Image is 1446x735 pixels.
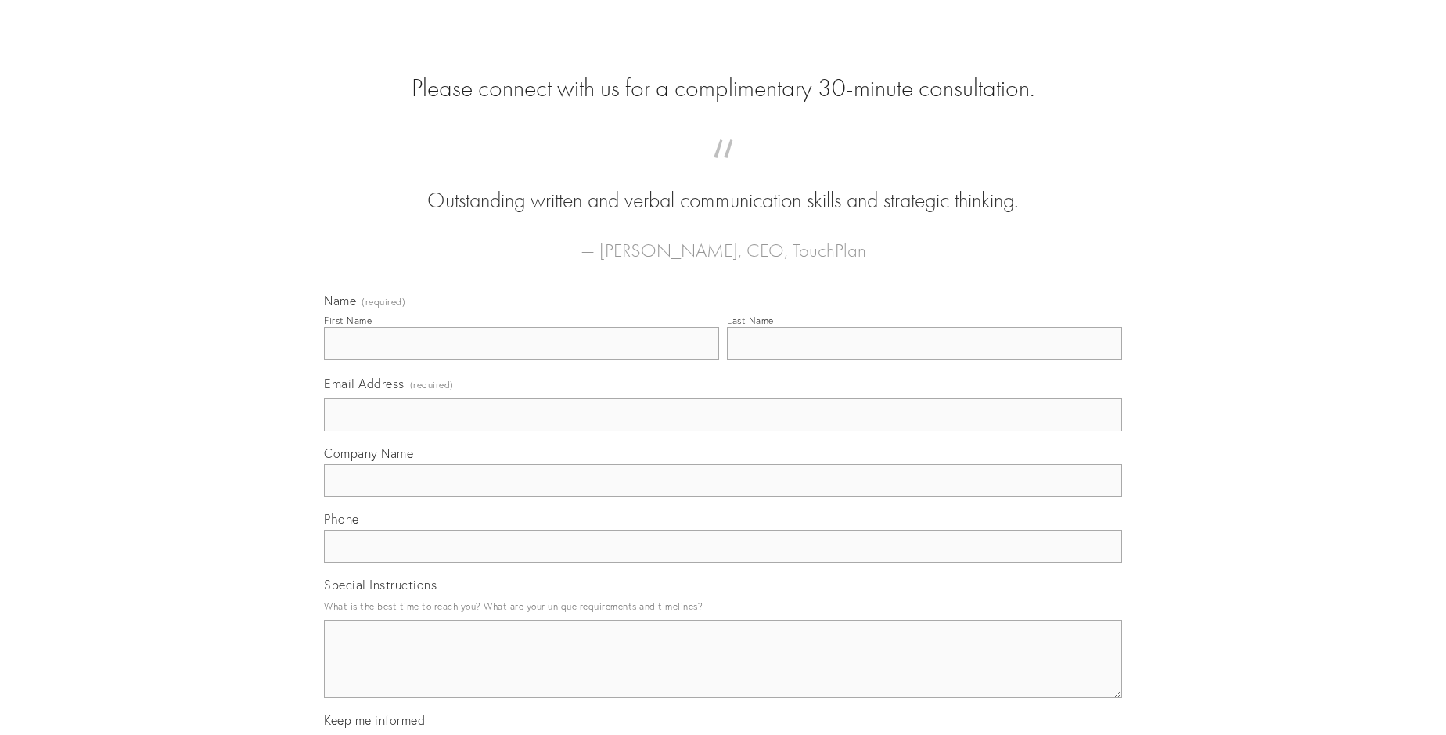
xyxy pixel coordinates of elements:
p: What is the best time to reach you? What are your unique requirements and timelines? [324,596,1122,617]
div: First Name [324,315,372,326]
figcaption: — [PERSON_NAME], CEO, TouchPlan [349,216,1097,266]
span: Name [324,293,356,308]
span: “ [349,155,1097,186]
span: Special Instructions [324,577,437,593]
span: (required) [410,374,454,395]
span: Phone [324,511,359,527]
span: Email Address [324,376,405,391]
div: Last Name [727,315,774,326]
h2: Please connect with us for a complimentary 30-minute consultation. [324,74,1122,103]
span: Keep me informed [324,712,425,728]
blockquote: Outstanding written and verbal communication skills and strategic thinking. [349,155,1097,216]
span: Company Name [324,445,413,461]
span: (required) [361,297,405,307]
